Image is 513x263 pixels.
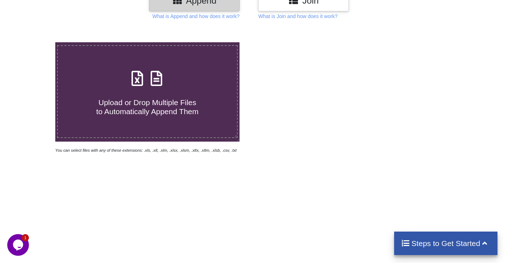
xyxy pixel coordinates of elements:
span: Upload or Drop Multiple Files to Automatically Append Them [96,98,198,116]
p: What is Join and how does it work? [258,13,337,20]
p: What is Append and how does it work? [152,13,240,20]
iframe: chat widget [7,234,30,256]
i: You can select files with any of these extensions: .xls, .xlt, .xlm, .xlsx, .xlsm, .xltx, .xltm, ... [55,148,237,152]
h4: Steps to Get Started [401,239,491,248]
